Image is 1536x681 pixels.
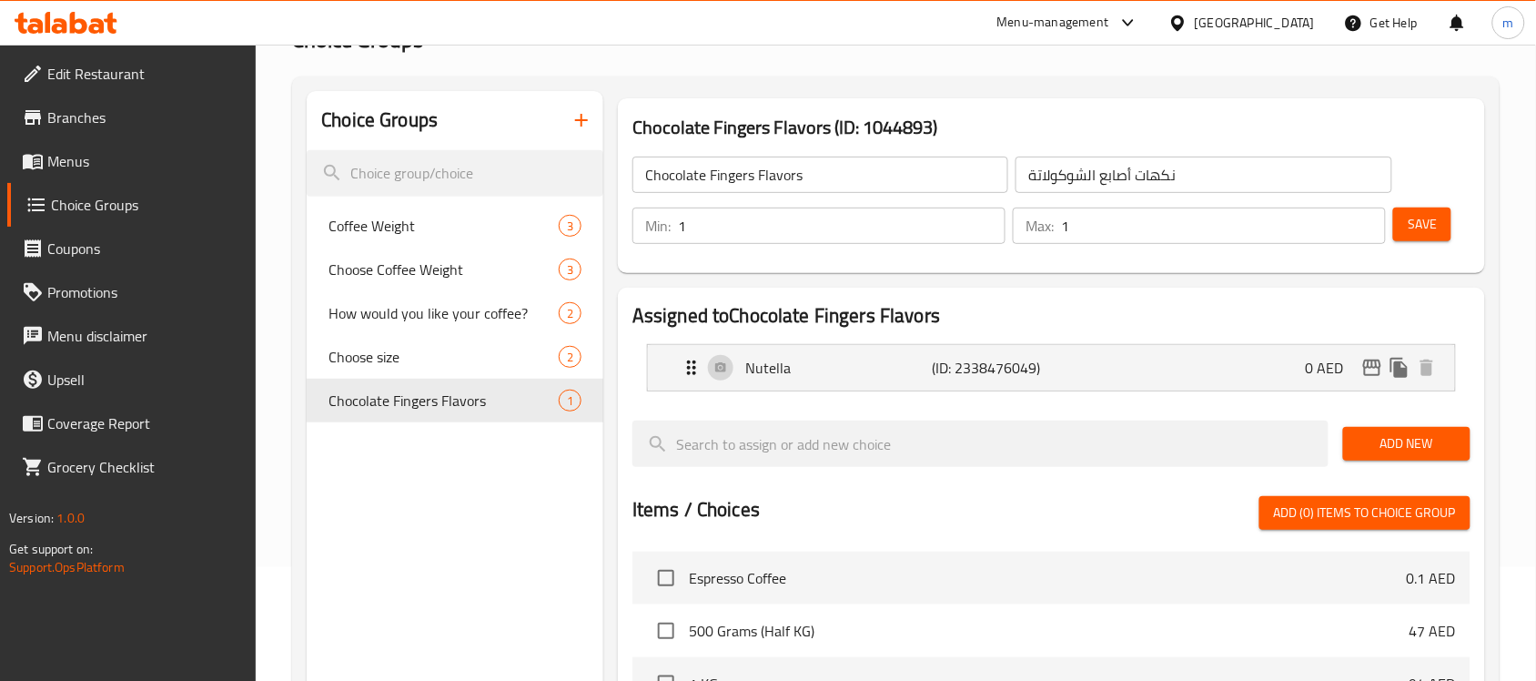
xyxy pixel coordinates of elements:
[47,107,242,128] span: Branches
[47,456,242,478] span: Grocery Checklist
[632,113,1470,142] h3: Chocolate Fingers Flavors (ID: 1044893)
[7,183,257,227] a: Choice Groups
[9,555,125,579] a: Support.OpsPlatform
[632,496,760,523] h2: Items / Choices
[307,150,603,197] input: search
[1410,620,1456,642] p: 47 AED
[51,194,242,216] span: Choice Groups
[1408,213,1437,236] span: Save
[307,379,603,422] div: Chocolate Fingers Flavors1
[1503,13,1514,33] span: m
[7,401,257,445] a: Coverage Report
[1274,502,1456,524] span: Add (0) items to choice group
[7,270,257,314] a: Promotions
[47,281,242,303] span: Promotions
[559,346,581,368] div: Choices
[1195,13,1315,33] div: [GEOGRAPHIC_DATA]
[1259,496,1470,530] button: Add (0) items to choice group
[7,52,257,96] a: Edit Restaurant
[1026,215,1054,237] p: Max:
[689,567,1407,589] span: Espresso Coffee
[7,445,257,489] a: Grocery Checklist
[689,620,1410,642] span: 500 Grams (Half KG)
[47,63,242,85] span: Edit Restaurant
[328,346,559,368] span: Choose size
[47,369,242,391] span: Upsell
[56,506,85,530] span: 1.0.0
[647,612,685,650] span: Select choice
[1413,354,1440,381] button: delete
[632,337,1470,399] li: Expand
[307,291,603,335] div: How would you like your coffee?2
[645,215,671,237] p: Min:
[7,314,257,358] a: Menu disclaimer
[307,204,603,248] div: Coffee Weight3
[647,559,685,597] span: Select choice
[560,218,581,235] span: 3
[328,302,559,324] span: How would you like your coffee?
[1393,208,1451,241] button: Save
[560,305,581,322] span: 2
[307,248,603,291] div: Choose Coffee Weight3
[328,215,559,237] span: Coffee Weight
[328,259,559,280] span: Choose Coffee Weight
[632,302,1470,330] h2: Assigned to Chocolate Fingers Flavors
[9,537,93,561] span: Get support on:
[47,150,242,172] span: Menus
[1306,357,1359,379] p: 0 AED
[559,259,581,280] div: Choices
[648,345,1455,391] div: Expand
[47,238,242,259] span: Coupons
[632,421,1329,467] input: search
[1386,354,1413,381] button: duplicate
[560,261,581,279] span: 3
[7,227,257,270] a: Coupons
[932,357,1056,379] p: (ID: 2338476049)
[7,139,257,183] a: Menus
[1407,567,1456,589] p: 0.1 AED
[7,96,257,139] a: Branches
[1358,432,1456,455] span: Add New
[321,107,438,134] h2: Choice Groups
[560,349,581,366] span: 2
[7,358,257,401] a: Upsell
[47,412,242,434] span: Coverage Report
[1359,354,1386,381] button: edit
[560,392,581,410] span: 1
[997,12,1109,34] div: Menu-management
[47,325,242,347] span: Menu disclaimer
[559,390,581,412] div: Choices
[328,390,559,412] span: Chocolate Fingers Flavors
[559,215,581,237] div: Choices
[9,506,54,530] span: Version:
[1343,427,1470,461] button: Add New
[559,302,581,324] div: Choices
[745,357,932,379] p: Nutella
[307,335,603,379] div: Choose size2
